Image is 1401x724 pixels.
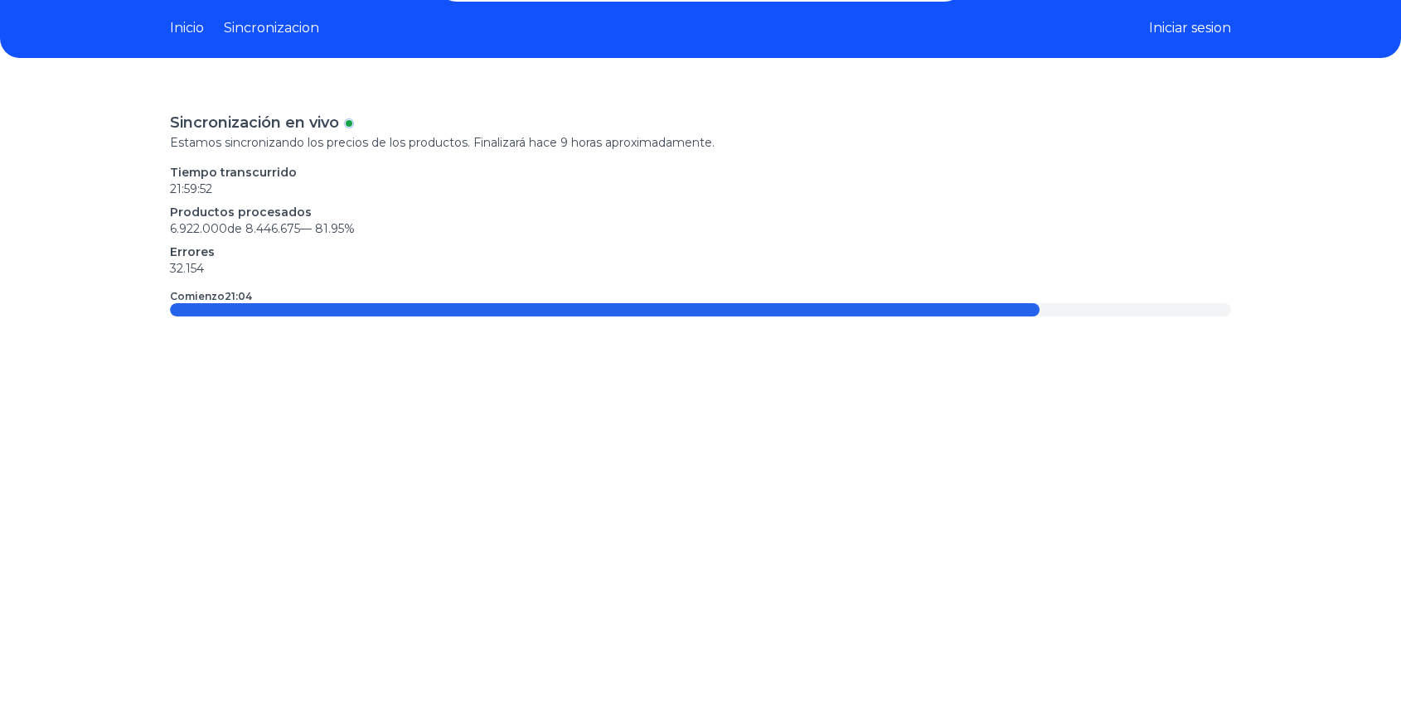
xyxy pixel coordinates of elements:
[170,164,1231,181] p: Tiempo transcurrido
[170,260,1231,277] p: 32.154
[225,290,252,302] time: 21:04
[170,244,1231,260] p: Errores
[170,181,212,196] time: 21:59:52
[170,111,339,134] p: Sincronización en vivo
[170,220,1231,237] p: 6.922.000 de 8.446.675 —
[170,290,252,303] p: Comienzo
[315,221,355,236] span: 81.95 %
[1149,18,1231,38] button: Iniciar sesion
[170,204,1231,220] p: Productos procesados
[170,134,1231,151] p: Estamos sincronizando los precios de los productos. Finalizará hace 9 horas aproximadamente.
[224,18,319,38] a: Sincronizacion
[170,18,204,38] a: Inicio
